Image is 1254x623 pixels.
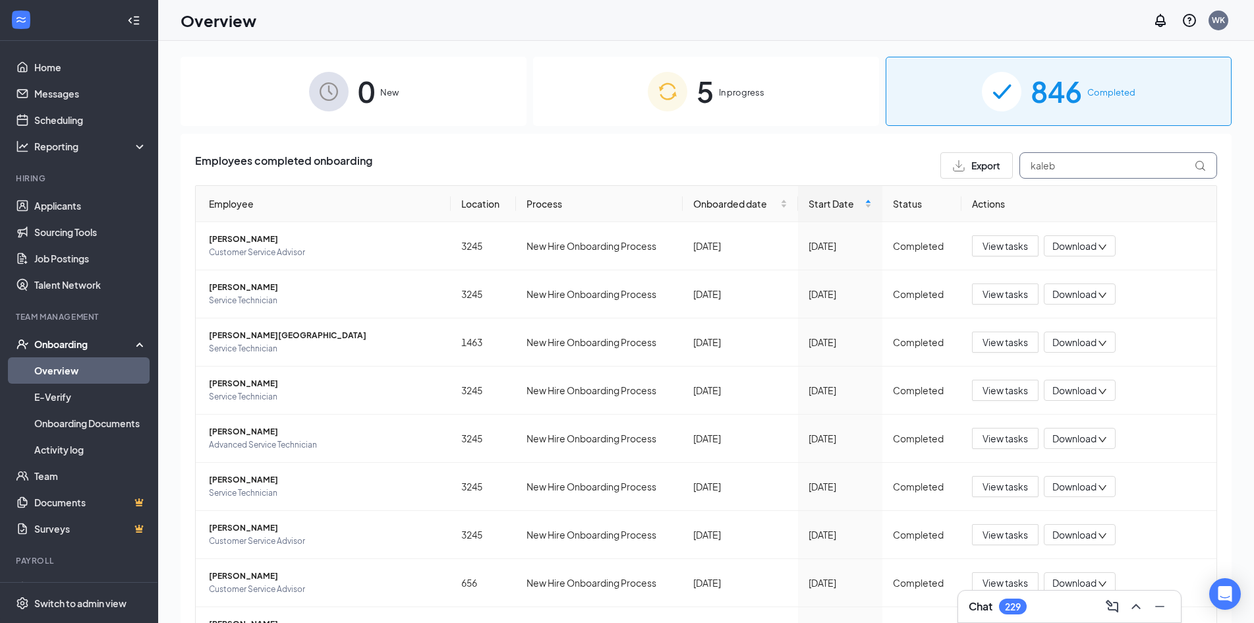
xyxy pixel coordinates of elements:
span: Start Date [809,196,862,211]
th: Process [516,186,682,222]
td: 3245 [451,222,516,270]
td: 3245 [451,270,516,318]
span: down [1098,291,1107,300]
span: New [380,86,399,99]
button: View tasks [972,235,1039,256]
span: View tasks [983,527,1028,542]
button: View tasks [972,572,1039,593]
button: View tasks [972,428,1039,449]
div: Switch to admin view [34,597,127,610]
a: DocumentsCrown [34,489,147,516]
span: Customer Service Advisor [209,246,440,259]
a: Onboarding Documents [34,410,147,436]
a: Home [34,54,147,80]
th: Actions [961,186,1216,222]
button: Export [940,152,1013,179]
a: Activity log [34,436,147,463]
div: Hiring [16,173,144,184]
span: View tasks [983,239,1028,253]
span: 5 [697,69,714,114]
svg: QuestionInfo [1182,13,1197,28]
span: Download [1052,384,1097,398]
div: [DATE] [809,527,872,542]
th: Employee [196,186,451,222]
div: [DATE] [809,479,872,494]
span: Service Technician [209,342,440,355]
span: [PERSON_NAME] [209,377,440,390]
div: Completed [893,383,951,398]
div: [DATE] [809,287,872,301]
div: Completed [893,239,951,253]
div: [DATE] [809,576,872,590]
button: View tasks [972,476,1039,497]
span: Download [1052,528,1097,542]
span: View tasks [983,431,1028,446]
div: Completed [893,431,951,446]
span: View tasks [983,287,1028,301]
span: View tasks [983,383,1028,398]
th: Status [882,186,961,222]
span: Download [1052,480,1097,494]
td: New Hire Onboarding Process [516,511,682,559]
div: Reporting [34,140,148,153]
div: Team Management [16,311,144,322]
td: New Hire Onboarding Process [516,559,682,607]
svg: Settings [16,597,29,610]
div: [DATE] [693,576,787,590]
div: Payroll [16,555,144,566]
button: ComposeMessage [1102,596,1123,617]
div: [DATE] [693,431,787,446]
input: Search by Name, Job Posting, or Process [1019,152,1217,179]
div: [DATE] [693,287,787,301]
div: Completed [893,335,951,349]
span: Service Technician [209,294,440,307]
div: 229 [1005,601,1021,612]
span: 846 [1031,69,1082,114]
svg: Analysis [16,140,29,153]
span: Download [1052,576,1097,590]
div: [DATE] [693,239,787,253]
div: [DATE] [809,431,872,446]
td: 656 [451,559,516,607]
a: E-Verify [34,384,147,410]
a: SurveysCrown [34,516,147,542]
button: View tasks [972,524,1039,545]
span: down [1098,579,1107,589]
td: 3245 [451,367,516,415]
span: down [1098,483,1107,492]
div: [DATE] [809,383,872,398]
td: 1463 [451,318,516,367]
span: Download [1052,432,1097,446]
span: View tasks [983,479,1028,494]
span: down [1098,531,1107,541]
td: 3245 [451,415,516,463]
span: Download [1052,336,1097,349]
div: Completed [893,479,951,494]
button: View tasks [972,380,1039,401]
a: Job Postings [34,245,147,272]
span: Service Technician [209,487,440,500]
td: New Hire Onboarding Process [516,367,682,415]
div: Completed [893,287,951,301]
svg: Minimize [1152,599,1168,614]
span: View tasks [983,576,1028,590]
span: [PERSON_NAME][GEOGRAPHIC_DATA] [209,329,440,342]
h1: Overview [181,9,256,32]
td: New Hire Onboarding Process [516,270,682,318]
svg: UserCheck [16,338,29,351]
span: Customer Service Advisor [209,535,440,548]
th: Location [451,186,516,222]
a: Messages [34,80,147,107]
div: [DATE] [693,527,787,542]
td: New Hire Onboarding Process [516,222,682,270]
svg: ComposeMessage [1104,599,1120,614]
div: [DATE] [693,335,787,349]
span: down [1098,339,1107,348]
svg: Notifications [1153,13,1168,28]
span: [PERSON_NAME] [209,233,440,246]
span: View tasks [983,335,1028,349]
span: down [1098,243,1107,252]
div: Onboarding [34,338,136,351]
a: Sourcing Tools [34,219,147,245]
div: [DATE] [809,335,872,349]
